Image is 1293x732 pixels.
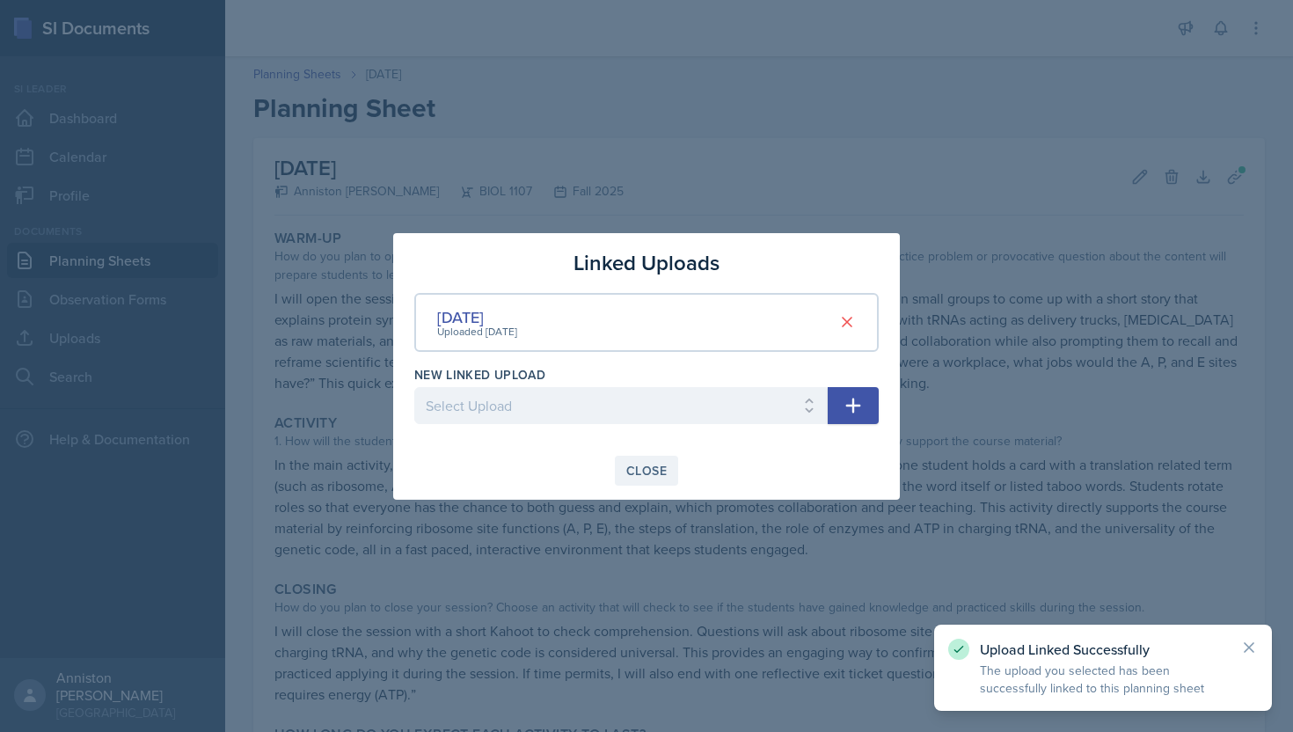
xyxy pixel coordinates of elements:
h3: Linked Uploads [573,247,720,279]
label: New Linked Upload [414,366,545,384]
p: Upload Linked Successfully [980,640,1226,658]
div: [DATE] [437,305,517,329]
div: Close [626,464,667,478]
p: The upload you selected has been successfully linked to this planning sheet [980,662,1226,697]
button: Close [615,456,678,486]
div: Uploaded [DATE] [437,324,517,340]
